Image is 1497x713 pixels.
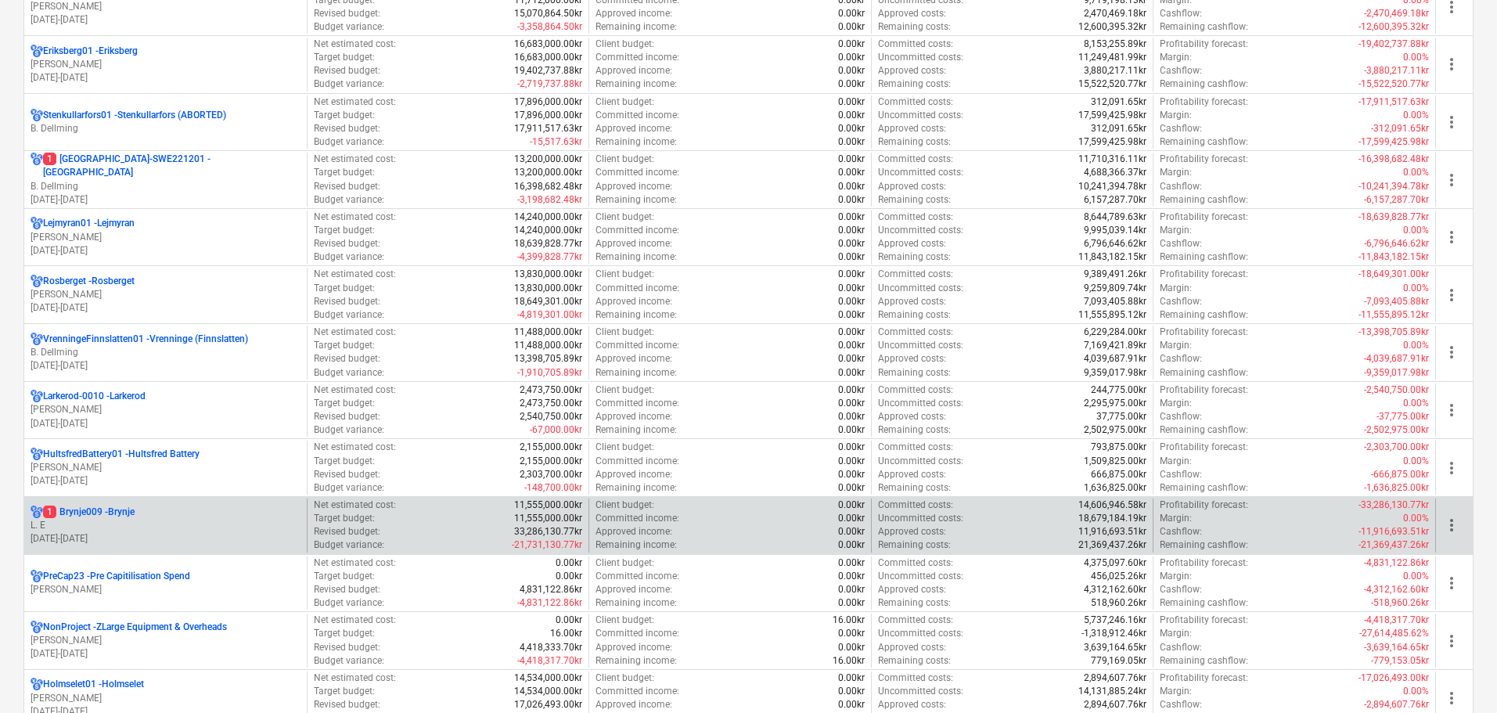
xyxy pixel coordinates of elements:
[1160,193,1248,207] p: Remaining cashflow :
[31,109,300,135] div: Stenkullarfors01 -Stenkullarfors (ABORTED)B. Dellming
[1084,211,1146,224] p: 8,644,789.63kr
[314,135,384,149] p: Budget variance :
[838,51,865,64] p: 0.00kr
[31,122,300,135] p: B. Dellming
[1160,180,1202,193] p: Cashflow :
[1160,77,1248,91] p: Remaining cashflow :
[596,38,654,51] p: Client budget :
[1371,122,1429,135] p: -312,091.65kr
[31,275,43,288] div: Project has multi currencies enabled
[596,64,672,77] p: Approved income :
[878,295,946,308] p: Approved costs :
[596,166,679,179] p: Committed income :
[838,135,865,149] p: 0.00kr
[596,122,672,135] p: Approved income :
[596,95,654,109] p: Client budget :
[1364,384,1429,397] p: -2,540,750.00kr
[838,384,865,397] p: 0.00kr
[1078,51,1146,64] p: 11,249,481.99kr
[838,326,865,339] p: 0.00kr
[514,180,582,193] p: 16,398,682.48kr
[1358,308,1429,322] p: -11,555,895.12kr
[838,38,865,51] p: 0.00kr
[314,77,384,91] p: Budget variance :
[1358,95,1429,109] p: -17,911,517.63kr
[878,180,946,193] p: Approved costs :
[31,570,43,583] div: Project has multi currencies enabled
[31,448,300,488] div: HultsfredBattery01 -Hultsfred Battery[PERSON_NAME][DATE]-[DATE]
[1084,7,1146,20] p: 2,470,469.18kr
[1358,326,1429,339] p: -13,398,705.89kr
[314,7,380,20] p: Revised budget :
[1442,171,1461,189] span: more_vert
[1364,352,1429,366] p: -4,039,687.91kr
[1160,384,1248,397] p: Profitability forecast :
[838,64,865,77] p: 0.00kr
[1403,339,1429,352] p: 0.00%
[878,193,951,207] p: Remaining costs :
[1160,295,1202,308] p: Cashflow :
[1084,38,1146,51] p: 8,153,255.89kr
[1358,135,1429,149] p: -17,599,425.98kr
[530,135,582,149] p: -15,517.63kr
[1442,574,1461,592] span: more_vert
[31,333,300,373] div: VrenningeFinnslatten01 -Vrenninge (Finnslatten)B. Dellming[DATE]-[DATE]
[1364,64,1429,77] p: -3,880,217.11kr
[31,180,300,193] p: B. Dellming
[31,193,300,207] p: [DATE] - [DATE]
[1160,237,1202,250] p: Cashflow :
[1160,352,1202,366] p: Cashflow :
[1442,55,1461,74] span: more_vert
[878,326,953,339] p: Committed costs :
[1084,282,1146,295] p: 9,259,809.74kr
[1160,20,1248,34] p: Remaining cashflow :
[31,45,300,85] div: Eriksberg01 -Eriksberg[PERSON_NAME][DATE]-[DATE]
[31,448,43,461] div: Project has multi currencies enabled
[878,211,953,224] p: Committed costs :
[596,153,654,166] p: Client budget :
[314,95,396,109] p: Net estimated cost :
[596,352,672,366] p: Approved income :
[314,166,375,179] p: Target budget :
[838,95,865,109] p: 0.00kr
[596,282,679,295] p: Committed income :
[838,250,865,264] p: 0.00kr
[1442,632,1461,650] span: more_vert
[1078,77,1146,91] p: 15,522,520.77kr
[517,250,582,264] p: -4,399,828.77kr
[31,288,300,301] p: [PERSON_NAME]
[1078,250,1146,264] p: 11,843,182.15kr
[878,77,951,91] p: Remaining costs :
[878,122,946,135] p: Approved costs :
[1403,51,1429,64] p: 0.00%
[838,122,865,135] p: 0.00kr
[596,308,677,322] p: Remaining income :
[1364,193,1429,207] p: -6,157,287.70kr
[314,352,380,366] p: Revised budget :
[878,7,946,20] p: Approved costs :
[1084,237,1146,250] p: 6,796,646.62kr
[878,250,951,264] p: Remaining costs :
[878,153,953,166] p: Committed costs :
[43,570,190,583] p: PreCap23 - Pre Capitilisation Spend
[878,366,951,380] p: Remaining costs :
[838,77,865,91] p: 0.00kr
[1358,211,1429,224] p: -18,639,828.77kr
[1358,77,1429,91] p: -15,522,520.77kr
[314,38,396,51] p: Net estimated cost :
[514,153,582,166] p: 13,200,000.00kr
[1160,339,1192,352] p: Margin :
[1364,366,1429,380] p: -9,359,017.98kr
[1160,366,1248,380] p: Remaining cashflow :
[31,506,43,519] div: Project has multi currencies enabled
[314,237,380,250] p: Revised budget :
[31,231,300,244] p: [PERSON_NAME]
[1084,268,1146,281] p: 9,389,491.26kr
[838,153,865,166] p: 0.00kr
[43,275,135,288] p: Rosberget - Rosberget
[314,282,375,295] p: Target budget :
[314,268,396,281] p: Net estimated cost :
[514,38,582,51] p: 16,683,000.00kr
[596,109,679,122] p: Committed income :
[1358,250,1429,264] p: -11,843,182.15kr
